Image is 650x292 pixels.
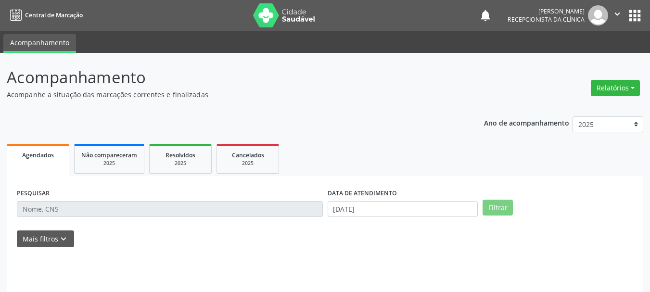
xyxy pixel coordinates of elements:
p: Ano de acompanhamento [484,116,569,128]
div: 2025 [81,160,137,167]
p: Acompanhe a situação das marcações correntes e finalizadas [7,89,452,100]
button: apps [626,7,643,24]
span: Recepcionista da clínica [508,15,585,24]
i: keyboard_arrow_down [58,234,69,244]
a: Central de Marcação [7,7,83,23]
div: 2025 [224,160,272,167]
span: Cancelados [232,151,264,159]
button:  [608,5,626,25]
input: Selecione um intervalo [328,201,478,217]
button: Mais filtroskeyboard_arrow_down [17,230,74,247]
a: Acompanhamento [3,34,76,53]
span: Resolvidos [166,151,195,159]
span: Agendados [22,151,54,159]
p: Acompanhamento [7,65,452,89]
button: notifications [479,9,492,22]
div: [PERSON_NAME] [508,7,585,15]
label: PESQUISAR [17,186,50,201]
input: Nome, CNS [17,201,323,217]
span: Não compareceram [81,151,137,159]
label: DATA DE ATENDIMENTO [328,186,397,201]
div: 2025 [156,160,204,167]
button: Relatórios [591,80,640,96]
span: Central de Marcação [25,11,83,19]
img: img [588,5,608,25]
i:  [612,9,623,19]
button: Filtrar [483,200,513,216]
